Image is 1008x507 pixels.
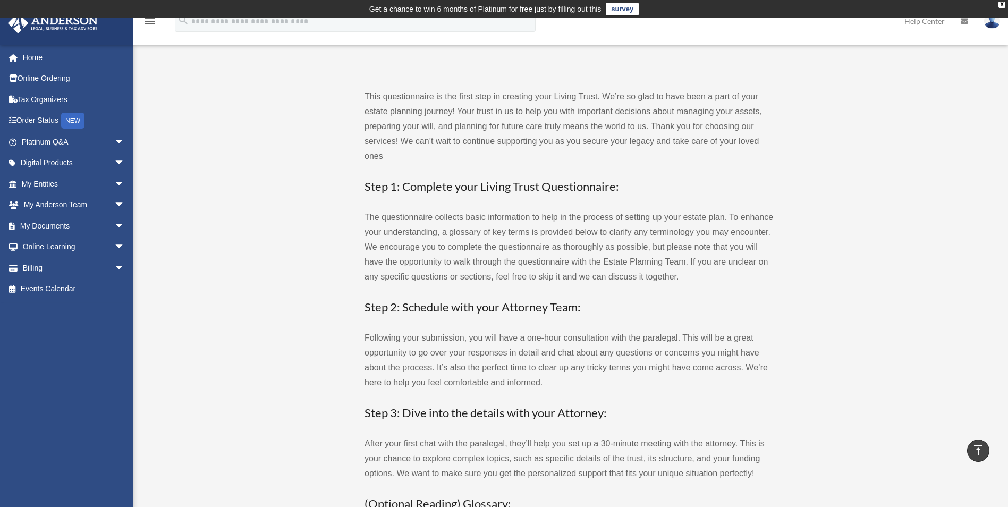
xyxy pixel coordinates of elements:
[114,195,135,216] span: arrow_drop_down
[143,19,156,28] a: menu
[7,89,141,110] a: Tax Organizers
[7,68,141,89] a: Online Ordering
[972,444,985,457] i: vertical_align_top
[365,89,774,164] p: This questionnaire is the first step in creating your Living Trust. We’re so glad to have been a ...
[7,278,141,300] a: Events Calendar
[365,436,774,481] p: After your first chat with the paralegal, they’ll help you set up a 30-minute meeting with the at...
[369,3,602,15] div: Get a chance to win 6 months of Platinum for free just by filling out this
[967,440,989,462] a: vertical_align_top
[5,13,101,33] img: Anderson Advisors Platinum Portal
[365,331,774,390] p: Following your submission, you will have a one-hour consultation with the paralegal. This will be...
[606,3,639,15] a: survey
[7,257,141,278] a: Billingarrow_drop_down
[7,236,141,258] a: Online Learningarrow_drop_down
[365,299,774,316] h3: Step 2: Schedule with your Attorney Team:
[7,173,141,195] a: My Entitiesarrow_drop_down
[61,113,84,129] div: NEW
[7,215,141,236] a: My Documentsarrow_drop_down
[114,257,135,279] span: arrow_drop_down
[7,47,141,68] a: Home
[365,405,774,421] h3: Step 3: Dive into the details with your Attorney:
[365,179,774,195] h3: Step 1: Complete your Living Trust Questionnaire:
[177,14,189,26] i: search
[114,131,135,153] span: arrow_drop_down
[114,236,135,258] span: arrow_drop_down
[998,2,1005,8] div: close
[114,153,135,174] span: arrow_drop_down
[143,15,156,28] i: menu
[984,13,1000,29] img: User Pic
[7,131,141,153] a: Platinum Q&Aarrow_drop_down
[114,173,135,195] span: arrow_drop_down
[114,215,135,237] span: arrow_drop_down
[7,153,141,174] a: Digital Productsarrow_drop_down
[365,210,774,284] p: The questionnaire collects basic information to help in the process of setting up your estate pla...
[7,195,141,216] a: My Anderson Teamarrow_drop_down
[7,110,141,132] a: Order StatusNEW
